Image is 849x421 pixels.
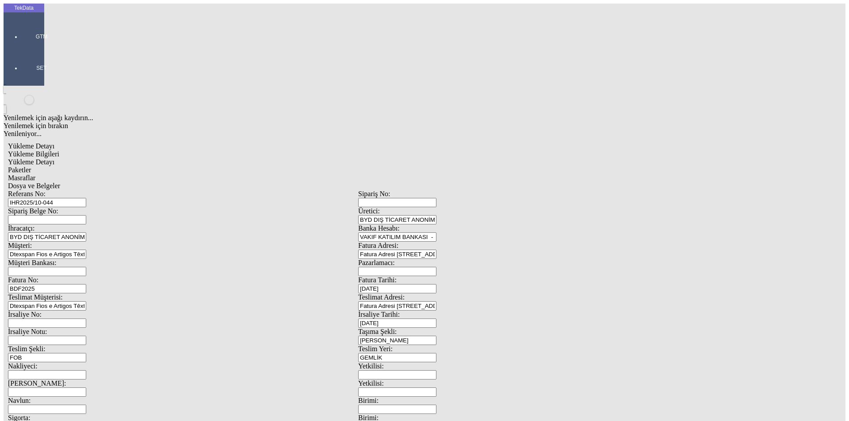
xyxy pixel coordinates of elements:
span: Banka Hesabı: [358,224,400,232]
span: Yetkilisi: [358,362,384,370]
span: GTM [28,33,55,40]
span: Sipariş Belge No: [8,207,58,215]
span: Taşıma Şekli: [358,328,397,335]
span: Müşteri: [8,242,32,249]
span: Sipariş No: [358,190,390,197]
div: Yenileniyor... [4,130,713,138]
span: Nakliyeci: [8,362,38,370]
span: Fatura Tarihi: [358,276,397,284]
span: Teslim Yeri: [358,345,393,353]
div: TekData [4,4,44,11]
span: Yükleme Bilgileri [8,150,59,158]
span: Yükleme Detayı [8,142,54,150]
span: Teslimat Adresi: [358,293,405,301]
span: Üretici: [358,207,380,215]
span: İhracatçı: [8,224,34,232]
span: Paketler [8,166,31,174]
span: Yetkilisi: [358,379,384,387]
span: [PERSON_NAME]: [8,379,66,387]
span: Fatura No: [8,276,38,284]
div: Yenilemek için aşağı kaydırın... [4,114,713,122]
span: Yükleme Detayı [8,158,54,166]
span: Teslim Şekli: [8,345,46,353]
span: SET [28,64,55,72]
span: Müşteri Bankası: [8,259,57,266]
span: Pazarlamacı: [358,259,395,266]
span: Navlun: [8,397,31,404]
div: Yenilemek için bırakın [4,122,713,130]
span: İrsaliye No: [8,311,42,318]
span: Teslimat Müşterisi: [8,293,63,301]
span: Birimi: [358,397,379,404]
span: İrsaliye Notu: [8,328,47,335]
span: İrsaliye Tarihi: [358,311,400,318]
span: Referans No: [8,190,46,197]
span: Masraflar [8,174,35,182]
span: Fatura Adresi: [358,242,398,249]
span: Dosya ve Belgeler [8,182,60,190]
